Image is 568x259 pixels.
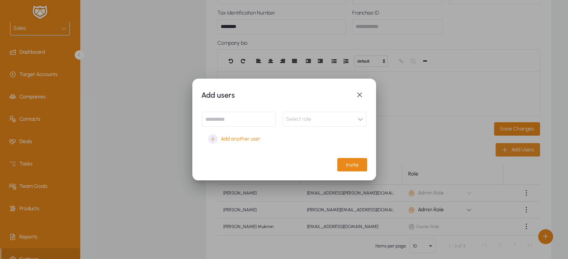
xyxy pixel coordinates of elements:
[201,89,352,101] h1: Add users
[346,162,359,168] span: Invite
[221,135,260,143] span: Add another user
[202,132,266,146] button: Add another user
[286,116,311,122] span: Select role
[337,158,367,171] button: Invite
